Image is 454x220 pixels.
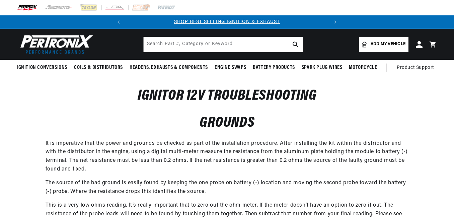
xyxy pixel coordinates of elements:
span: Motorcycle [349,64,377,71]
a: Add my vehicle [359,37,408,52]
input: Search Part #, Category or Keyword [144,37,303,52]
summary: Ignition Conversions [17,60,71,76]
summary: Headers, Exhausts & Components [126,60,211,76]
summary: Spark Plug Wires [298,60,346,76]
summary: Battery Products [249,60,298,76]
button: search button [288,37,303,52]
summary: Coils & Distributors [71,60,126,76]
img: Pertronix [17,33,94,56]
span: Engine Swaps [215,64,246,71]
span: Coils & Distributors [74,64,123,71]
span: Headers, Exhausts & Components [130,64,208,71]
p: It is imperative that the power and grounds be checked as part of the installation procedure. Aft... [46,139,409,174]
button: Translation missing: en.sections.announcements.next_announcement [329,15,342,29]
summary: Motorcycle [346,60,380,76]
summary: Engine Swaps [211,60,249,76]
span: Ignition Conversions [17,64,67,71]
span: Add my vehicle [371,41,405,47]
span: Spark Plug Wires [302,64,343,71]
span: Battery Products [253,64,295,71]
span: Product Support [397,64,434,72]
div: 1 of 2 [126,18,329,26]
div: Announcement [126,18,329,26]
p: The source of the bad ground is easily found by keeping the one probe on battery (-) location and... [46,179,409,196]
a: SHOP BEST SELLING IGNITION & EXHAUST [174,19,280,24]
button: Translation missing: en.sections.announcements.previous_announcement [112,15,126,29]
summary: Product Support [397,60,437,76]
